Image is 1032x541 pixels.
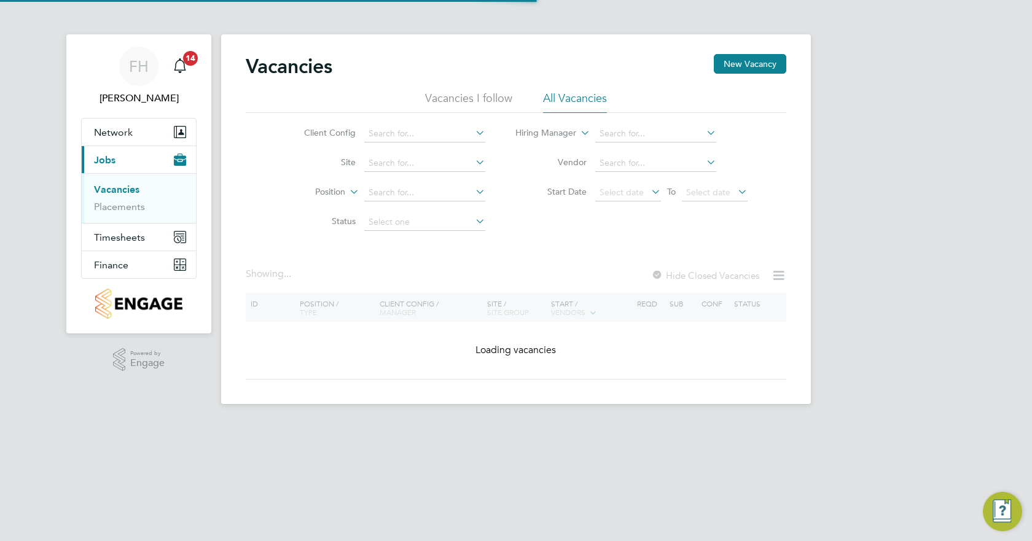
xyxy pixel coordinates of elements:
a: 14 [168,47,192,86]
a: FH[PERSON_NAME] [81,47,197,106]
span: 14 [183,51,198,66]
button: Finance [82,251,196,278]
a: Placements [94,201,145,212]
label: Status [285,216,356,227]
a: Powered byEngage [113,348,165,372]
button: Network [82,119,196,146]
span: Powered by [130,348,165,359]
input: Search for... [364,155,485,172]
li: All Vacancies [543,91,607,113]
span: Engage [130,358,165,368]
input: Search for... [595,125,716,142]
button: Jobs [82,146,196,173]
label: Client Config [285,127,356,138]
a: Vacancies [94,184,139,195]
span: To [663,184,679,200]
nav: Main navigation [66,34,211,333]
label: Hide Closed Vacancies [651,270,759,281]
label: Start Date [516,186,587,197]
a: Go to home page [81,289,197,319]
button: New Vacancy [714,54,786,74]
span: ... [284,268,291,280]
h2: Vacancies [246,54,332,79]
label: Vendor [516,157,587,168]
span: Jobs [94,154,115,166]
label: Position [275,186,345,198]
span: Select date [686,187,730,198]
input: Search for... [364,184,485,201]
li: Vacancies I follow [425,91,512,113]
button: Engage Resource Center [983,492,1022,531]
span: Timesheets [94,232,145,243]
input: Search for... [595,155,716,172]
label: Hiring Manager [506,127,576,139]
img: countryside-properties-logo-retina.png [95,289,182,319]
input: Search for... [364,125,485,142]
span: FH [129,58,149,74]
button: Timesheets [82,224,196,251]
label: Site [285,157,356,168]
span: Network [94,126,133,138]
span: Select date [600,187,644,198]
span: Finance [94,259,128,271]
div: Showing [246,268,294,281]
span: Federico Hale-Perez [81,91,197,106]
div: Jobs [82,173,196,223]
input: Select one [364,214,485,231]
